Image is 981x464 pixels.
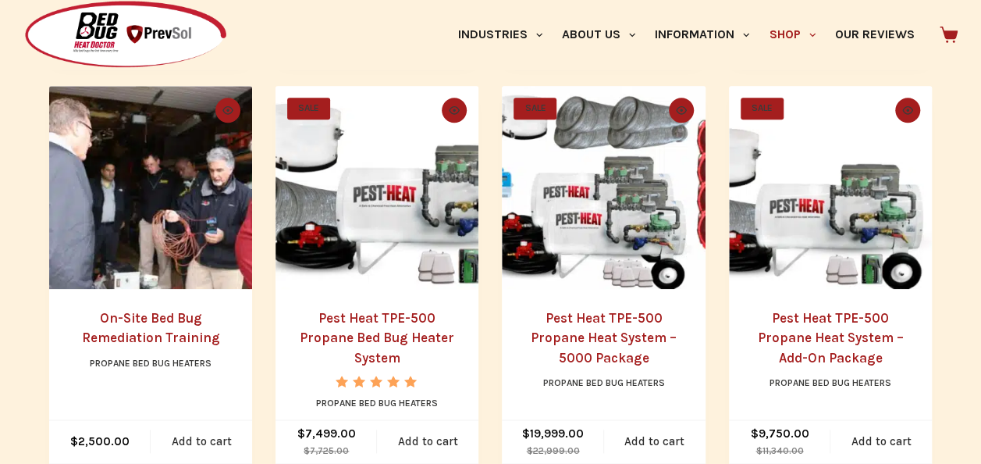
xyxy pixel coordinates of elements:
[287,98,330,120] span: SALE
[755,445,803,456] bdi: 11,340.00
[757,310,903,366] a: Pest Heat TPE-500 Propane Heat System – Add-On Package
[522,427,584,441] bdi: 19,999.00
[669,98,694,123] button: Quick view toggle
[442,98,467,123] button: Quick view toggle
[502,86,705,289] a: Pest Heat TPE-500 Propane Heat System - 5000 Package
[770,377,891,388] a: Propane Bed Bug Heaters
[316,398,438,409] a: Propane Bed Bug Heaters
[527,445,580,456] bdi: 22,999.00
[527,445,533,456] span: $
[151,420,252,463] a: Add to cart: “On-Site Bed Bug Remediation Training”
[377,420,478,463] a: Add to cart: “Pest Heat TPE-500 Propane Bed Bug Heater System”
[297,427,305,441] span: $
[750,427,758,441] span: $
[304,445,349,456] bdi: 7,725.00
[70,434,78,448] span: $
[275,86,478,289] a: Pest Heat TPE-500 Propane Bed Bug Heater System
[297,427,356,441] bdi: 7,499.00
[531,310,677,366] a: Pest Heat TPE-500 Propane Heat System – 5000 Package
[729,86,932,289] a: Pest Heat TPE-500 Propane Heat System - Add-On Package
[12,6,59,53] button: Open LiveChat chat widget
[604,420,706,463] a: Add to cart: “Pest Heat TPE-500 Propane Heat System - 5000 Package”
[304,445,310,456] span: $
[543,377,665,388] a: Propane Bed Bug Heaters
[336,376,419,423] span: Rated out of 5
[90,358,211,369] a: Propane Bed Bug Heaters
[741,98,784,120] span: SALE
[336,376,419,387] div: Rated 5.00 out of 5
[522,427,530,441] span: $
[750,427,809,441] bdi: 9,750.00
[49,86,252,289] a: On-Site Bed Bug Remediation Training
[82,310,220,346] a: On-Site Bed Bug Remediation Training
[830,420,932,463] a: Add to cart: “Pest Heat TPE-500 Propane Heat System - Add-On Package”
[514,98,556,120] span: SALE
[300,310,454,366] a: Pest Heat TPE-500 Propane Bed Bug Heater System
[895,98,920,123] button: Quick view toggle
[70,434,130,448] bdi: 2,500.00
[215,98,240,123] button: Quick view toggle
[755,445,762,456] span: $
